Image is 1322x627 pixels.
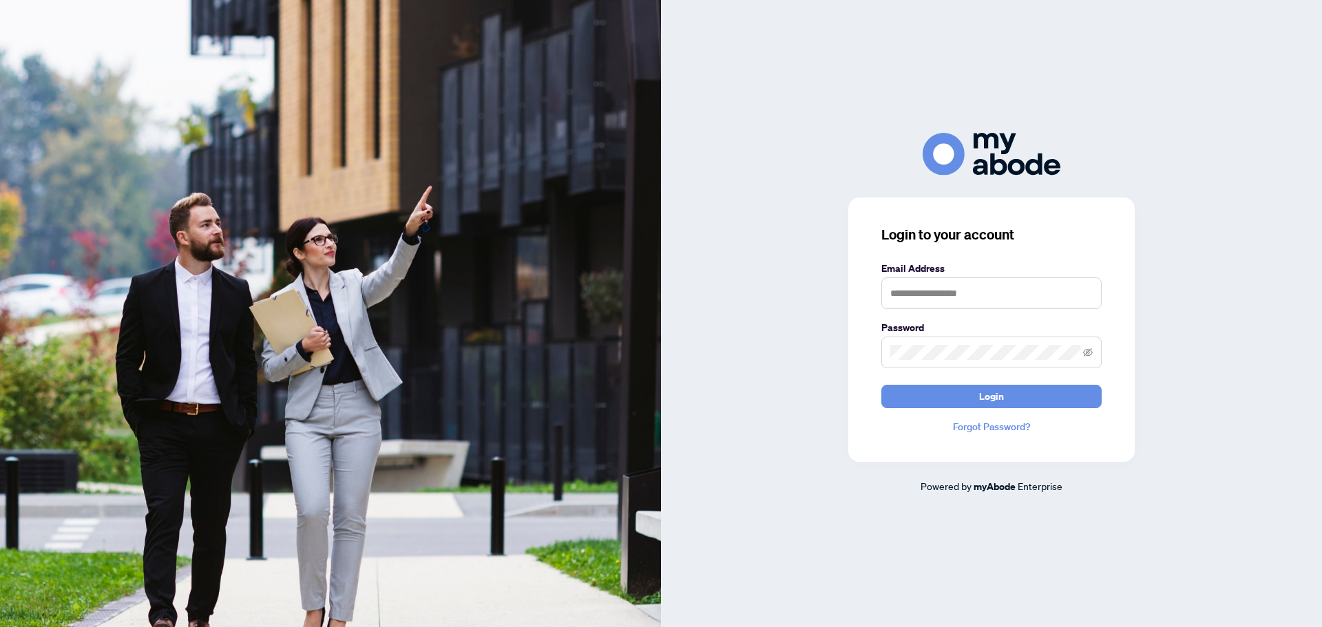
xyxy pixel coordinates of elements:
[923,133,1060,175] img: ma-logo
[881,385,1102,408] button: Login
[979,385,1004,407] span: Login
[1083,348,1093,357] span: eye-invisible
[974,479,1016,494] a: myAbode
[881,320,1102,335] label: Password
[1018,480,1062,492] span: Enterprise
[921,480,972,492] span: Powered by
[881,261,1102,276] label: Email Address
[881,225,1102,244] h3: Login to your account
[881,419,1102,434] a: Forgot Password?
